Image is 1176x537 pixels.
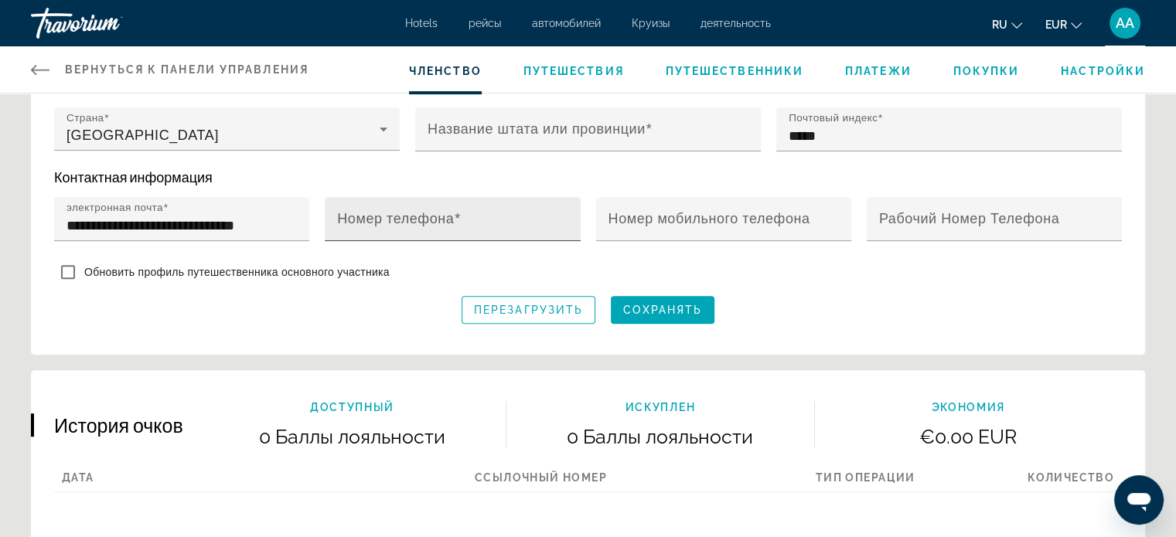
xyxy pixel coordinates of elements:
[469,17,501,29] a: рейсы
[532,17,601,29] a: автомобилей
[1061,65,1145,77] a: Настройки
[66,202,163,213] mat-label: электронная почта
[462,296,595,324] button: Перезагрузить
[66,127,219,143] span: [GEOGRAPHIC_DATA]
[405,17,438,29] a: Hotels
[506,425,813,448] p: 0 Баллы лояльности
[199,425,506,448] p: 0 Баллы лояльности
[65,63,308,76] span: Вернуться к панели управления
[54,413,183,437] h3: История очков
[845,65,912,77] a: Платежи
[1045,13,1082,36] button: Währung ändern
[815,425,1122,448] p: €0.00 EUR
[84,266,390,278] span: Обновить профиль путешественника основного участника
[428,121,646,137] mat-label: Название штата или провинции
[506,401,813,413] p: искуплен
[879,211,1059,226] mat-label: Рабочий Номер Телефона
[54,471,379,492] div: Дата
[337,211,454,226] mat-label: Номер телефона
[31,3,186,43] a: Travorium
[992,19,1007,31] font: ru
[66,112,104,124] mat-label: Страна
[666,65,804,77] a: Путешественники
[789,112,878,124] mat-label: Почтовый индекс
[474,304,583,316] span: Перезагрузить
[611,296,714,324] button: Сохранять
[815,401,1122,413] p: Экономия
[1028,471,1122,492] div: Количество
[700,17,771,29] a: деятельность
[703,471,1028,492] div: Тип операции
[632,17,670,29] a: Круизы
[992,13,1022,36] button: Sprache ändern
[608,211,810,226] mat-label: Номер мобильного телефона
[953,65,1019,77] a: Покупки
[199,401,506,413] p: Доступный
[379,471,704,492] div: Ссылочный номер
[1045,19,1067,31] font: EUR
[54,168,1122,185] p: Контактная информация
[31,46,308,93] a: Вернуться к панели управления
[409,65,482,77] a: Членство
[1105,7,1145,39] button: Nutzermenü
[523,65,624,77] a: Путешествия
[1116,15,1134,31] font: AA
[1114,475,1164,525] iframe: Schaltfläche zum Öffnen des Messaging-Fensters
[623,304,702,316] span: Сохранять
